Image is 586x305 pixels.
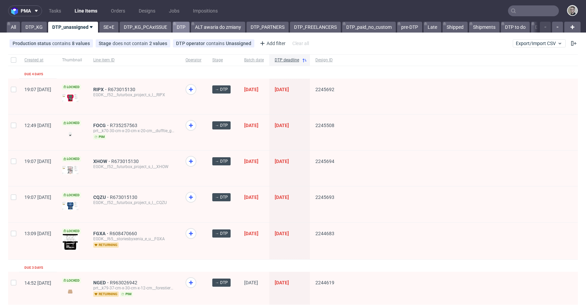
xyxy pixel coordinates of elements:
a: DTP [173,22,190,33]
img: version_two_editor_design.png [62,202,78,210]
button: pma [8,5,42,16]
a: R673015130 [108,87,137,92]
span: → DTP [215,280,228,286]
span: Locked [62,192,81,198]
div: Due 4 days [24,72,43,77]
span: pim [120,291,133,297]
span: → DTP [215,158,228,164]
div: EGDK__f65__storiesbyxenia_e_u__FGXA [93,236,175,242]
a: Late [424,22,441,33]
span: → DTP [215,122,228,128]
img: logo [11,7,21,15]
div: Add filter [257,38,287,49]
span: Line item ID [93,57,175,63]
a: Shipped [443,22,468,33]
span: [DATE] [244,159,258,164]
div: prt__k70-30-cm-x-20-cm-x-20-cm__dufftie_gmbh_co_kg__FOCG [93,128,175,134]
span: contains [206,41,226,46]
a: Tasks [45,5,65,16]
span: returning [93,242,119,248]
a: DTP_FREELANCERS [290,22,341,33]
a: RIPX [93,87,108,92]
a: FOCG [93,123,110,128]
a: Line Items [71,5,101,16]
span: does not contain [113,41,149,46]
span: pim [93,134,106,140]
span: 19:07 [DATE] [24,87,51,92]
span: R608470660 [110,231,138,236]
span: [DATE] [275,280,289,285]
span: 2244683 [315,231,334,236]
div: 8 values [72,41,90,46]
div: EGDK__f52__futurbox_project_s_l__RIPX [93,92,175,98]
img: version_two_editor_design.png [62,234,78,250]
span: 2244619 [315,280,334,285]
span: Locked [62,84,81,90]
span: 12:49 [DATE] [24,123,51,128]
a: XHOW [93,159,111,164]
a: SE+E [99,22,118,33]
span: [DATE] [244,123,258,128]
span: 19:07 [DATE] [24,195,51,200]
span: Design ID [315,57,334,63]
span: [DATE] [275,231,289,236]
span: [DATE] [275,123,289,128]
span: → DTP [215,194,228,200]
span: [DATE] [275,195,289,200]
span: 13:09 [DATE] [24,231,51,236]
img: version_two_editor_design.png [62,166,78,174]
div: Unassigned [226,41,251,46]
img: version_two_editor_design.png [62,94,78,102]
span: 2245508 [315,123,334,128]
span: 19:07 [DATE] [24,159,51,164]
span: pma [21,8,31,13]
span: R673015130 [111,159,140,164]
span: [DATE] [244,280,258,285]
span: Locked [62,120,81,126]
a: DTP_KG [21,22,47,33]
span: Production status [13,41,52,46]
span: returning [93,291,119,297]
span: → DTP [215,86,228,93]
a: FGXA [93,231,110,236]
a: CQZU [93,195,110,200]
a: Jobs [165,5,183,16]
a: DTP to do [501,22,530,33]
a: R735257563 [110,123,139,128]
span: 2245692 [315,87,334,92]
div: EGDK__f52__futurbox_project_s_l__XHOW [93,164,175,169]
img: version_two_editor_design [62,287,78,296]
a: Orders [107,5,129,16]
div: EGDK__f52__futurbox_project_s_l__CQZU [93,200,175,205]
a: pre-DTP [397,22,422,33]
span: Batch date [244,57,264,63]
a: R673015130 [110,195,139,200]
div: 2 values [149,41,167,46]
a: DTP_KG_PCAxISSUE [120,22,171,33]
a: Shipments [469,22,500,33]
span: Locked [62,228,81,234]
a: Designs [135,5,159,16]
span: [DATE] [244,231,258,236]
span: Stage [99,41,113,46]
span: Operator [185,57,201,63]
span: → DTP [215,230,228,237]
a: DTP_paid_no_custom [342,22,396,33]
a: DTP Double check [531,22,577,33]
a: ALT awaria do zmiany [191,22,245,33]
span: Created at [24,57,51,63]
span: Locked [62,156,81,162]
span: DTP deadline [275,57,299,63]
span: [DATE] [275,159,289,164]
img: Krystian Gaza [568,6,577,15]
span: Locked [62,278,81,283]
span: NGED [93,280,110,285]
span: Export/Import CSV [516,41,563,46]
